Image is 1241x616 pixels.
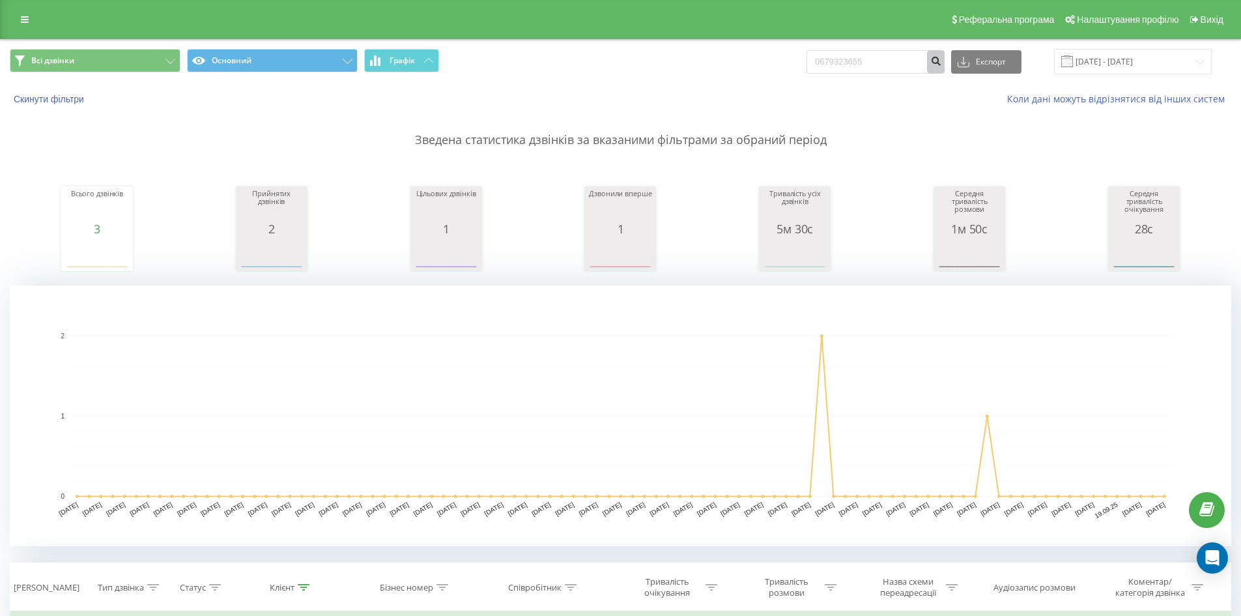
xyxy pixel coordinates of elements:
div: [PERSON_NAME] [14,582,79,593]
text: [DATE] [578,501,599,517]
div: Аудіозапис розмови [993,582,1076,593]
button: Скинути фільтри [10,93,91,105]
text: [DATE] [436,501,457,517]
text: [DATE] [885,501,906,517]
text: [DATE] [1121,501,1143,517]
text: [DATE] [223,501,245,517]
span: Графік [390,56,415,65]
text: [DATE] [672,501,694,517]
svg: A chart. [762,235,827,274]
div: Цільових дзвінків [414,190,479,222]
text: [DATE] [790,501,812,517]
div: Бізнес номер [380,582,433,593]
text: [DATE] [365,501,386,517]
div: Середня тривалість розмови [937,190,1002,222]
text: [DATE] [176,501,197,517]
text: [DATE] [625,501,646,517]
text: [DATE] [152,501,174,517]
text: [DATE] [459,501,481,517]
text: [DATE] [861,501,883,517]
text: [DATE] [1145,501,1166,517]
svg: A chart. [1111,235,1177,274]
span: Реферальна програма [959,14,1055,25]
div: 3 [64,222,130,235]
text: [DATE] [814,501,835,517]
div: 1 [588,222,653,235]
text: [DATE] [128,501,150,517]
div: Співробітник [508,582,562,593]
div: Тип дзвінка [98,582,144,593]
div: Статус [180,582,206,593]
text: [DATE] [932,501,954,517]
text: [DATE] [270,501,292,517]
text: [DATE] [649,501,670,517]
div: Коментар/категорія дзвінка [1112,576,1188,598]
text: 2 [61,332,64,340]
svg: A chart. [10,286,1231,546]
text: [DATE] [1050,501,1072,517]
a: Коли дані можуть відрізнятися вiд інших систем [1007,93,1231,105]
text: [DATE] [1003,501,1025,517]
text: [DATE] [743,501,765,517]
text: [DATE] [105,501,126,517]
text: [DATE] [388,501,410,517]
text: [DATE] [767,501,788,517]
svg: A chart. [414,235,479,274]
text: 19.09.25 [1093,501,1119,520]
text: [DATE] [530,501,552,517]
svg: A chart. [937,235,1002,274]
p: Зведена статистика дзвінків за вказаними фільтрами за обраний період [10,106,1231,149]
text: [DATE] [1074,501,1096,517]
div: Прийнятих дзвінків [239,190,304,222]
text: [DATE] [719,501,741,517]
text: 0 [61,493,64,500]
div: Тривалість усіх дзвінків [762,190,827,222]
text: [DATE] [294,501,315,517]
text: [DATE] [483,501,505,517]
button: Графік [364,49,439,72]
text: [DATE] [979,501,1001,517]
div: Тривалість розмови [752,576,821,598]
text: [DATE] [412,501,434,517]
div: Тривалість очікування [633,576,702,598]
svg: A chart. [239,235,304,274]
text: [DATE] [956,501,977,517]
text: [DATE] [1027,501,1048,517]
div: Всього дзвінків [64,190,130,222]
button: Всі дзвінки [10,49,180,72]
text: [DATE] [601,501,623,517]
text: [DATE] [341,501,363,517]
span: Всі дзвінки [31,55,74,66]
text: [DATE] [507,501,528,517]
div: 1м 50с [937,222,1002,235]
button: Основний [187,49,358,72]
text: [DATE] [199,501,221,517]
div: A chart. [64,235,130,274]
text: [DATE] [838,501,859,517]
div: 2 [239,222,304,235]
div: Дзвонили вперше [588,190,653,222]
div: Середня тривалість очікування [1111,190,1177,222]
div: Клієнт [270,582,294,593]
div: 1 [414,222,479,235]
text: [DATE] [554,501,575,517]
text: [DATE] [318,501,339,517]
div: Open Intercom Messenger [1197,542,1228,574]
div: 5м 30с [762,222,827,235]
text: [DATE] [696,501,717,517]
text: [DATE] [58,501,79,517]
div: Назва схеми переадресації [873,576,943,598]
text: [DATE] [909,501,930,517]
div: 28с [1111,222,1177,235]
span: Вихід [1201,14,1223,25]
text: [DATE] [247,501,268,517]
span: Налаштування профілю [1077,14,1178,25]
svg: A chart. [588,235,653,274]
